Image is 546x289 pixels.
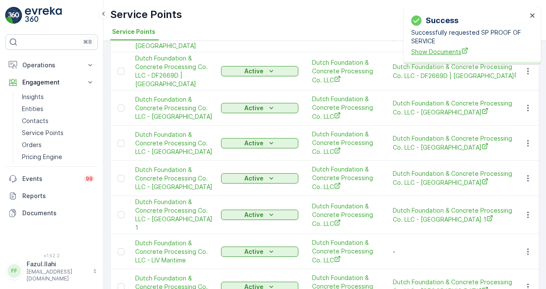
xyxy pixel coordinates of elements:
[118,68,124,75] div: Toggle Row Selected
[221,103,298,113] button: Active
[393,169,522,187] a: Dutch Foundation & Concrete Processing Co. LLC - Al Barsha Heights
[312,238,379,265] a: Dutch Foundation & Concrete Processing Co. LLC
[312,165,379,191] a: Dutch Foundation & Concrete Processing Co. LLC
[18,151,98,163] a: Pricing Engine
[18,127,98,139] a: Service Points
[244,174,264,183] p: Active
[22,192,94,200] p: Reports
[27,260,88,268] p: Fazul.Ilahi
[22,141,42,149] p: Orders
[118,105,124,111] div: Toggle Row Selected
[244,67,264,75] p: Active
[244,211,264,219] p: Active
[118,211,124,218] div: Toggle Row Selected
[135,130,212,156] a: Dutch Foundation & Concrete Processing Co. LLC - Expo City
[83,39,92,45] p: ⌘B
[530,12,536,20] button: close
[312,202,379,228] a: Dutch Foundation & Concrete Processing Co. LLC
[221,210,298,220] button: Active
[22,78,81,87] p: Engagement
[312,95,379,121] a: Dutch Foundation & Concrete Processing Co. LLC
[112,27,155,36] span: Service Points
[221,66,298,76] button: Active
[393,134,522,152] span: Dutch Foundation & Concrete Processing Co. LLC - [GEOGRAPHIC_DATA]
[135,54,212,88] a: Dutch Foundation & Concrete Processing Co. LLC - DF2669D | Dubai Hills
[22,129,64,137] p: Service Points
[393,169,522,187] span: Dutch Foundation & Concrete Processing Co. LLC - [GEOGRAPHIC_DATA]
[135,198,212,232] span: Dutch Foundation & Concrete Processing Co. LLC - [GEOGRAPHIC_DATA] 1
[221,247,298,257] button: Active
[18,115,98,127] a: Contacts
[22,105,43,113] p: Entities
[393,206,522,224] a: Dutch Foundation & Concrete Processing Co. LLC - Al Barsha 1
[5,205,98,222] a: Documents
[244,139,264,148] p: Active
[86,175,93,182] p: 99
[393,206,522,224] span: Dutch Foundation & Concrete Processing Co. LLC - [GEOGRAPHIC_DATA] 1
[22,175,79,183] p: Events
[22,93,44,101] p: Insights
[22,209,94,217] p: Documents
[118,248,124,255] div: Toggle Row Selected
[426,15,458,27] p: Success
[221,173,298,184] button: Active
[393,99,522,117] span: Dutch Foundation & Concrete Processing Co. LLC - [GEOGRAPHIC_DATA]
[411,47,527,56] a: Show Documents
[18,91,98,103] a: Insights
[118,140,124,147] div: Toggle Row Selected
[393,99,522,117] a: Dutch Foundation & Concrete Processing Co. LLC - Dubai Creek Harbour
[25,7,62,24] img: logo_light-DOdMpM7g.png
[393,63,522,80] span: Dutch Foundation & Concrete Processing Co. LLC - DF2669D | [GEOGRAPHIC_DATA]
[110,8,182,21] p: Service Points
[135,95,212,121] span: Dutch Foundation & Concrete Processing Co. LLC - [GEOGRAPHIC_DATA]
[5,170,98,187] a: Events99
[135,54,212,88] span: Dutch Foundation & Concrete Processing Co. LLC - DF2669D | [GEOGRAPHIC_DATA]
[118,175,124,182] div: Toggle Row Selected
[5,260,98,282] button: FFFazul.Ilahi[EMAIL_ADDRESS][DOMAIN_NAME]
[135,95,212,121] a: Dutch Foundation & Concrete Processing Co. LLC - Dubai Creek Harbour
[5,74,98,91] button: Engagement
[22,153,62,161] p: Pricing Engine
[411,28,527,45] p: Successfully requested SP PROOF OF SERVICE
[393,134,522,152] a: Dutch Foundation & Concrete Processing Co. LLC - Expo City
[244,104,264,112] p: Active
[135,198,212,232] a: Dutch Foundation & Concrete Processing Co. LLC - Al Barsha 1
[18,103,98,115] a: Entities
[135,130,212,156] span: Dutch Foundation & Concrete Processing Co. LLC - [GEOGRAPHIC_DATA]
[27,268,88,282] p: [EMAIL_ADDRESS][DOMAIN_NAME]
[221,138,298,148] button: Active
[393,63,522,80] a: Dutch Foundation & Concrete Processing Co. LLC - DF2669D | Dubai Hills
[135,239,212,265] a: Dutch Foundation & Concrete Processing Co. LLC - LIV Maritime
[22,117,49,125] p: Contacts
[18,139,98,151] a: Orders
[22,61,81,69] p: Operations
[5,187,98,205] a: Reports
[244,247,264,256] p: Active
[135,166,212,191] span: Dutch Foundation & Concrete Processing Co. LLC - [GEOGRAPHIC_DATA]
[5,253,98,258] span: v 1.52.2
[5,7,22,24] img: logo
[5,57,98,74] button: Operations
[7,264,21,278] div: FF
[312,58,379,84] a: Dutch Foundation & Concrete Processing Co. LLC
[393,247,522,256] p: -
[312,130,379,156] a: Dutch Foundation & Concrete Processing Co. LLC
[135,166,212,191] a: Dutch Foundation & Concrete Processing Co. LLC - Al Barsha Heights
